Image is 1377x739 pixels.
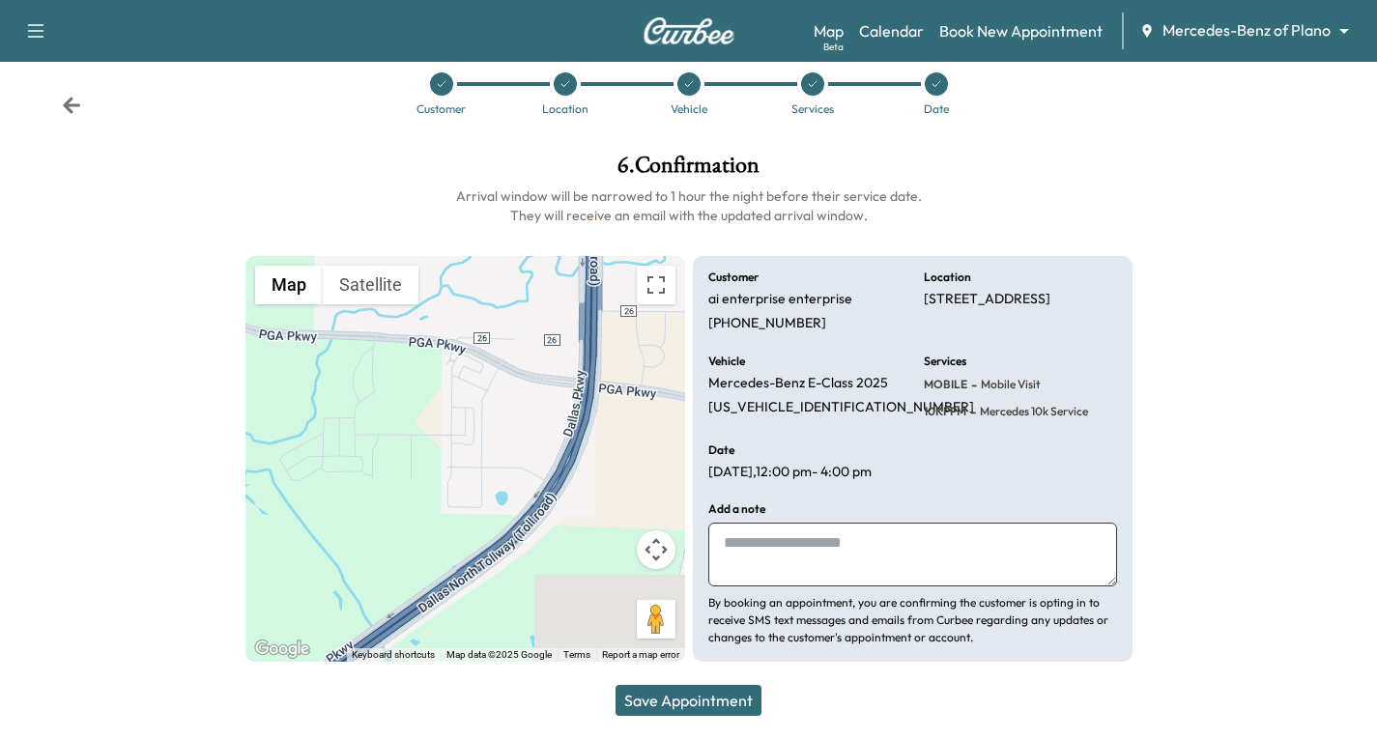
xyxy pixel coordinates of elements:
[637,600,675,639] button: Drag Pegman onto the map to open Street View
[643,17,735,44] img: Curbee Logo
[924,103,949,115] div: Date
[250,637,314,662] img: Google
[671,103,707,115] div: Vehicle
[563,649,590,660] a: Terms (opens in new tab)
[924,291,1050,308] p: [STREET_ADDRESS]
[924,355,966,367] h6: Services
[542,103,588,115] div: Location
[966,402,976,421] span: -
[814,19,844,43] a: MapBeta
[977,377,1041,392] span: Mobile Visit
[602,649,679,660] a: Report a map error
[939,19,1103,43] a: Book New Appointment
[323,266,418,304] button: Show satellite imagery
[255,266,323,304] button: Show street map
[416,103,466,115] div: Customer
[245,154,1133,186] h1: 6 . Confirmation
[708,399,974,416] p: [US_VEHICLE_IDENTIFICATION_NUMBER]
[708,444,734,456] h6: Date
[859,19,924,43] a: Calendar
[823,40,844,54] div: Beta
[791,103,834,115] div: Services
[62,96,81,115] div: Back
[708,464,872,481] p: [DATE] , 12:00 pm - 4:00 pm
[976,404,1088,419] span: Mercedes 10k Service
[637,266,675,304] button: Toggle fullscreen view
[924,271,971,283] h6: Location
[708,355,745,367] h6: Vehicle
[708,315,826,332] p: [PHONE_NUMBER]
[924,404,966,419] span: 10KPPM
[352,648,435,662] button: Keyboard shortcuts
[708,291,852,308] p: ai enterprise enterprise
[245,186,1133,225] h6: Arrival window will be narrowed to 1 hour the night before their service date. They will receive ...
[250,637,314,662] a: Open this area in Google Maps (opens a new window)
[446,649,552,660] span: Map data ©2025 Google
[708,271,759,283] h6: Customer
[708,375,888,392] p: Mercedes-Benz E-Class 2025
[924,377,967,392] span: MOBILE
[708,503,765,515] h6: Add a note
[967,375,977,394] span: -
[1162,19,1331,42] span: Mercedes-Benz of Plano
[708,594,1117,646] p: By booking an appointment, you are confirming the customer is opting in to receive SMS text messa...
[637,530,675,569] button: Map camera controls
[616,685,761,716] button: Save Appointment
